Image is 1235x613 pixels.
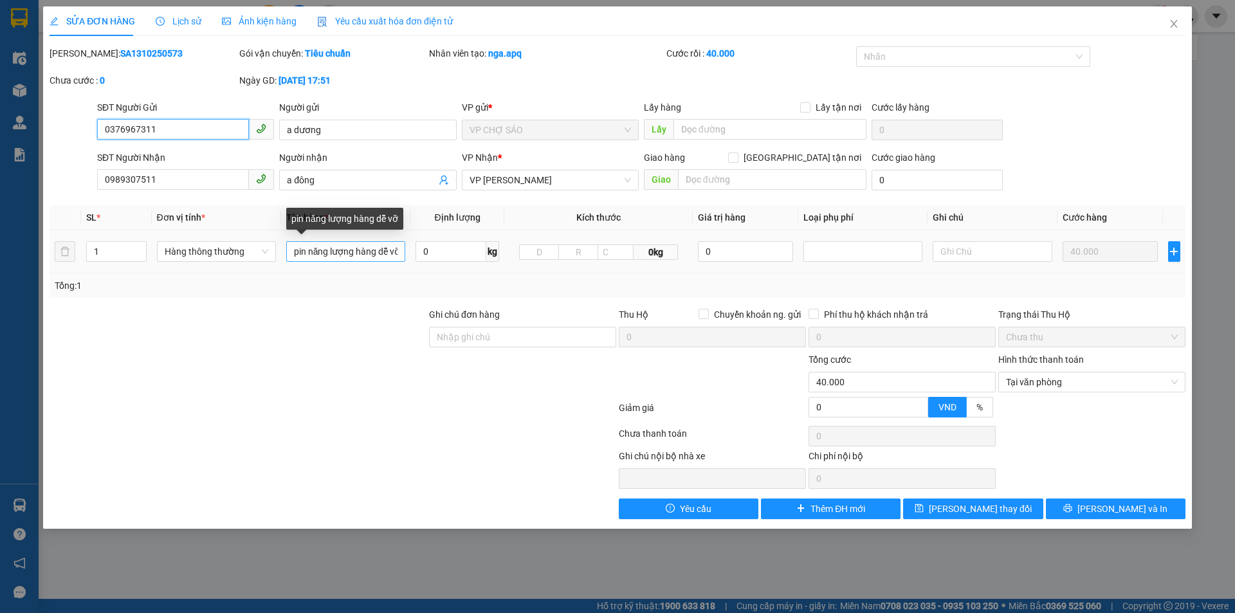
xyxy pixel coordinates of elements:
[576,212,621,223] span: Kích thước
[317,17,327,27] img: icon
[809,449,996,468] div: Chi phí nội bộ
[1169,19,1179,29] span: close
[488,48,522,59] b: nga.apq
[156,16,201,26] span: Lịch sử
[1063,241,1158,262] input: 0
[439,175,449,185] span: user-add
[429,327,616,347] input: Ghi chú đơn hàng
[279,75,331,86] b: [DATE] 17:51
[619,499,758,519] button: exclamation-circleYêu cầu
[239,46,426,60] div: Gói vận chuyển:
[673,119,866,140] input: Dọc đường
[470,170,631,190] span: VP NGỌC HỒI
[929,502,1032,516] span: [PERSON_NAME] thay đổi
[709,307,806,322] span: Chuyển khoản ng. gửi
[1156,6,1192,42] button: Close
[486,241,499,262] span: kg
[317,16,453,26] span: Yêu cầu xuất hóa đơn điện tử
[462,152,498,163] span: VP Nhận
[55,241,75,262] button: delete
[617,401,807,423] div: Giảm giá
[100,75,105,86] b: 0
[519,244,559,260] input: D
[666,504,675,514] span: exclamation-circle
[933,241,1052,262] input: Ghi Chú
[86,212,96,223] span: SL
[998,307,1185,322] div: Trạng thái Thu Hộ
[644,102,681,113] span: Lấy hàng
[97,100,274,114] div: SĐT Người Gửi
[50,16,135,26] span: SỬA ĐƠN HÀNG
[796,504,805,514] span: plus
[305,48,351,59] b: Tiêu chuẩn
[761,499,901,519] button: plusThêm ĐH mới
[157,212,205,223] span: Đơn vị tính
[1006,372,1178,392] span: Tại văn phòng
[30,55,125,98] span: [GEOGRAPHIC_DATA], [GEOGRAPHIC_DATA] ↔ [GEOGRAPHIC_DATA]
[50,46,237,60] div: [PERSON_NAME]:
[617,426,807,449] div: Chưa thanh toán
[698,212,746,223] span: Giá trị hàng
[809,354,851,365] span: Tổng cước
[279,100,456,114] div: Người gửi
[434,212,480,223] span: Định lượng
[998,354,1084,365] label: Hình thức thanh toán
[50,17,59,26] span: edit
[598,244,634,260] input: C
[222,17,231,26] span: picture
[810,502,865,516] span: Thêm ĐH mới
[156,17,165,26] span: clock-circle
[634,244,677,260] span: 0kg
[738,151,866,165] span: [GEOGRAPHIC_DATA] tận nơi
[872,102,929,113] label: Cước lấy hàng
[279,151,456,165] div: Người nhận
[429,46,664,60] div: Nhân viên tạo:
[239,73,426,87] div: Ngày GD:
[50,73,237,87] div: Chưa cước :
[872,120,1003,140] input: Cước lấy hàng
[1168,241,1180,262] button: plus
[256,124,266,134] span: phone
[55,279,477,293] div: Tổng: 1
[644,169,678,190] span: Giao
[819,307,933,322] span: Phí thu hộ khách nhận trả
[872,170,1003,190] input: Cước giao hàng
[256,174,266,184] span: phone
[976,402,983,412] span: %
[872,152,935,163] label: Cước giao hàng
[644,119,673,140] span: Lấy
[938,402,956,412] span: VND
[222,16,297,26] span: Ảnh kiện hàng
[462,100,639,114] div: VP gửi
[619,449,806,468] div: Ghi chú nội bộ nhà xe
[286,241,405,262] input: VD: Bàn, Ghế
[470,120,631,140] span: VP CHỢ SÁO
[644,152,685,163] span: Giao hàng
[558,244,598,260] input: R
[666,46,854,60] div: Cước rồi :
[1046,499,1185,519] button: printer[PERSON_NAME] và In
[1063,212,1107,223] span: Cước hàng
[165,242,268,261] span: Hàng thông thường
[915,504,924,514] span: save
[6,69,27,133] img: logo
[706,48,735,59] b: 40.000
[680,502,711,516] span: Yêu cầu
[97,151,274,165] div: SĐT Người Nhận
[903,499,1043,519] button: save[PERSON_NAME] thay đổi
[120,48,183,59] b: SA1310250573
[1077,502,1167,516] span: [PERSON_NAME] và In
[798,205,928,230] th: Loại phụ phí
[928,205,1057,230] th: Ghi chú
[1063,504,1072,514] span: printer
[286,208,403,230] div: pin năng lượng hàng dễ vỡ
[619,309,648,320] span: Thu Hộ
[810,100,866,114] span: Lấy tận nơi
[678,169,866,190] input: Dọc đường
[1169,246,1180,257] span: plus
[1006,327,1178,347] span: Chưa thu
[32,10,125,52] strong: CHUYỂN PHÁT NHANH AN PHÚ QUÝ
[429,309,500,320] label: Ghi chú đơn hàng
